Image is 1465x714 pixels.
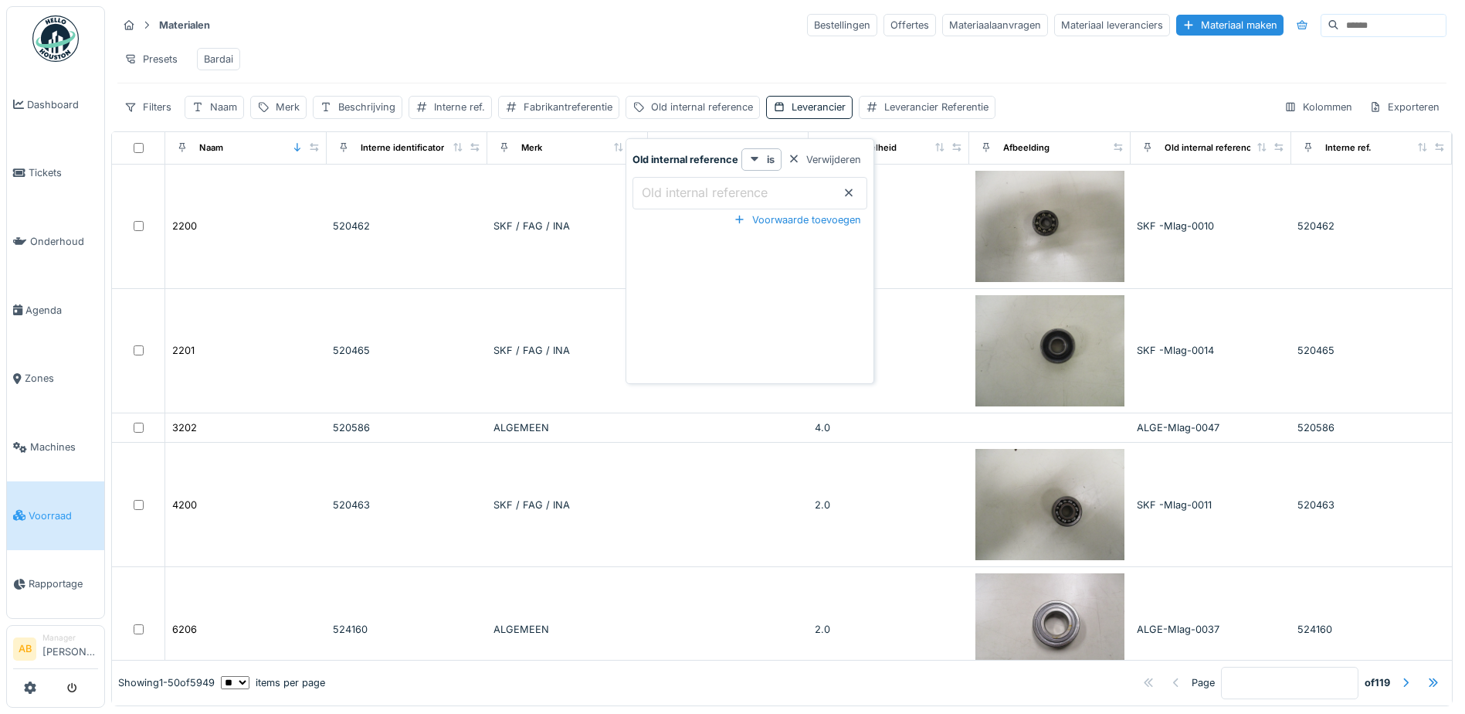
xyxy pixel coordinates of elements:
div: ALGE-Mlag-0047 [1137,420,1285,435]
div: Exporteren [1362,96,1446,118]
div: Fabrikantreferentie [524,100,612,114]
div: Voorwaarde toevoegen [727,209,867,230]
span: Onderhoud [30,234,98,249]
div: Merk [521,141,542,155]
span: Agenda [25,303,98,318]
div: 520465 [333,343,481,358]
div: SKF -Mlag-0010 [1137,219,1285,233]
div: ALGEMEEN [493,622,642,637]
div: 4.0 [815,420,963,435]
div: ALGEMEEN [493,420,642,435]
div: Old internal reference [1165,141,1257,155]
strong: is [767,152,775,167]
div: 5.0 [815,219,963,233]
label: Old internal reference [639,183,771,202]
strong: Materialen [153,18,216,32]
div: Presets [117,48,185,70]
span: Machines [30,440,98,454]
div: Materiaalaanvragen [942,14,1048,36]
img: 4200 [975,449,1124,560]
div: Showing 1 - 50 of 5949 [118,675,215,690]
div: 2201 [172,343,195,358]
div: Leverancier [792,100,846,114]
div: 2.0 [815,498,963,512]
div: Naam [199,141,223,155]
div: Page [1192,675,1215,690]
div: 520462 [333,219,481,233]
div: Afbeelding [1003,141,1050,155]
img: 2200 [975,171,1124,282]
div: Offertes [883,14,936,36]
strong: of 119 [1365,675,1390,690]
div: 520463 [1297,498,1446,512]
div: SKF / FAG / INA [493,343,642,358]
div: Bestellingen [807,14,877,36]
div: SKF -Mlag-0014 [1137,343,1285,358]
li: [PERSON_NAME] [42,632,98,665]
div: Beschrijving [338,100,395,114]
div: 520463 [333,498,481,512]
span: Dashboard [27,97,98,112]
span: Rapportage [29,576,98,591]
div: 2200 [172,219,197,233]
div: Naam [210,100,237,114]
div: Filters [117,96,178,118]
div: Old internal reference [651,100,753,114]
div: Verwijderen [782,149,867,170]
div: Manager [42,632,98,644]
span: Voorraad [29,508,98,523]
div: Kolommen [1277,96,1359,118]
div: Interne ref. [434,100,485,114]
div: ALGE-Mlag-0037 [1137,622,1285,637]
div: items per page [221,675,325,690]
div: 524160 [333,622,481,637]
div: 524160 [1297,622,1446,637]
div: 520462 [1297,219,1446,233]
li: AB [13,637,36,661]
span: Tickets [29,165,98,180]
div: 4200 [172,498,197,512]
div: Leverancier Referentie [884,100,989,114]
div: 520586 [1297,420,1446,435]
strong: Old internal reference [632,152,738,167]
div: Materiaal leveranciers [1054,14,1170,36]
div: Bardai [204,52,233,66]
div: SKF / FAG / INA [493,498,642,512]
div: SKF -Mlag-0011 [1137,498,1285,512]
img: 6206 [975,573,1124,685]
div: 2.0 [815,622,963,637]
div: SKF / FAG / INA [493,219,642,233]
div: 6206 [172,622,197,637]
div: 3202 [172,420,197,435]
img: 2201 [975,295,1124,406]
div: 3.0 [815,343,963,358]
div: 520586 [333,420,481,435]
div: 520465 [1297,343,1446,358]
img: Badge_color-CXgf-gQk.svg [32,15,79,62]
div: Interne identificator [361,141,444,155]
div: Materiaal maken [1176,15,1284,36]
div: Interne ref. [1325,141,1372,155]
span: Zones [25,371,98,386]
div: Merk [276,100,300,114]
